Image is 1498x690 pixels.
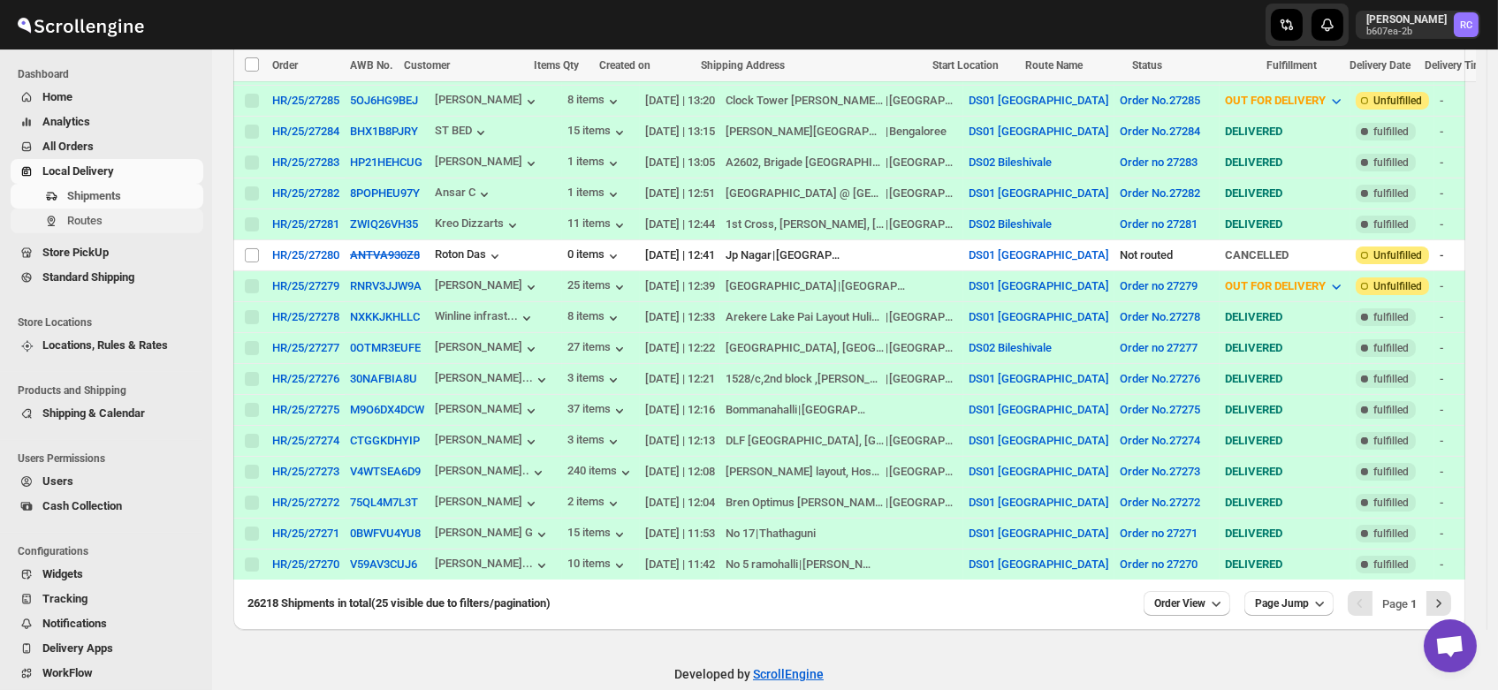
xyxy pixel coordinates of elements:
button: 3 items [567,433,622,451]
div: [GEOGRAPHIC_DATA] [889,185,958,202]
div: Arekere Lake Pai Layout Hulimavu [726,308,885,326]
div: [PERSON_NAME]... [435,371,533,384]
button: Widgets [11,562,203,587]
button: [PERSON_NAME] [435,278,540,296]
div: [PERSON_NAME] [435,402,540,420]
span: OUT FOR DELIVERY [1225,94,1326,107]
div: | [726,494,958,512]
div: [DATE] | 12:08 [645,463,715,481]
button: HR/25/27274 [272,434,339,447]
div: [GEOGRAPHIC_DATA] [889,92,958,110]
div: CANCELLED [1225,246,1345,264]
span: OUT FOR DELIVERY [1225,279,1326,292]
button: DS01 [GEOGRAPHIC_DATA] [969,248,1109,262]
button: 27 items [567,340,628,358]
button: Order no 27270 [1120,557,1198,571]
div: | [726,277,958,295]
button: HR/25/27284 [272,125,339,138]
button: DS01 [GEOGRAPHIC_DATA] [969,434,1109,447]
div: Bommanahalli [726,401,797,419]
button: DS01 [GEOGRAPHIC_DATA] [969,279,1109,292]
div: DELIVERED [1225,401,1345,419]
div: | [726,401,958,419]
div: 11 items [567,216,628,234]
button: WorkFlow [11,661,203,686]
button: [PERSON_NAME] G [435,526,551,543]
button: DS01 [GEOGRAPHIC_DATA] [969,557,1109,571]
div: DELIVERED [1225,123,1345,140]
p: [PERSON_NAME] [1366,12,1447,27]
div: | [726,370,958,388]
span: Store PickUp [42,246,109,259]
div: HR/25/27282 [272,186,339,200]
span: Fulfillment [1266,59,1317,72]
div: ST BED [435,124,490,141]
button: DS02 Bileshivale [969,217,1052,231]
div: [PERSON_NAME] [435,93,540,110]
span: fulfilled [1373,186,1409,201]
button: Order no 27281 [1120,217,1198,231]
span: Delivery Apps [42,641,113,655]
div: Jp Nagar [726,246,772,264]
button: HR/25/27281 [272,217,339,231]
div: DELIVERED [1225,432,1345,450]
text: RC [1460,19,1472,31]
button: [PERSON_NAME].. [435,464,547,481]
span: fulfilled [1373,155,1409,170]
button: HR/25/27273 [272,465,339,478]
button: [PERSON_NAME]... [435,557,551,574]
button: [PERSON_NAME] [435,433,540,451]
button: DS01 [GEOGRAPHIC_DATA] [969,310,1109,323]
button: Roton Das [435,247,504,265]
div: | [726,154,958,171]
span: Unfulfilled [1373,94,1422,108]
div: 1 items [567,186,622,203]
div: [GEOGRAPHIC_DATA] [726,277,837,295]
div: HR/25/27276 [272,372,339,385]
div: DELIVERED [1225,216,1345,233]
span: Notifications [42,617,107,630]
button: DS02 Bileshivale [969,341,1052,354]
button: Page Jump [1244,591,1334,616]
div: [PERSON_NAME] [435,155,540,172]
span: Unfulfilled [1373,279,1422,293]
a: Open chat [1424,619,1477,672]
span: Shipping Address [701,59,785,72]
button: HR/25/27277 [272,341,339,354]
div: | [726,432,958,450]
button: OUT FOR DELIVERY [1214,272,1356,300]
div: [DATE] | 12:22 [645,339,715,357]
span: Widgets [42,567,83,580]
button: Order no 27271 [1120,527,1198,540]
button: Tracking [11,587,203,611]
span: All Orders [42,140,94,153]
button: Winline infrast... [435,309,536,327]
button: 25 items [567,278,628,296]
button: HR/25/27270 [272,557,339,571]
div: 3 items [567,371,622,389]
button: 2 items [567,495,622,512]
div: [GEOGRAPHIC_DATA] [776,246,845,264]
button: DS01 [GEOGRAPHIC_DATA] [969,186,1109,200]
div: | [726,216,958,233]
div: HR/25/27271 [272,527,339,540]
div: [DATE] | 12:13 [645,432,715,450]
div: [PERSON_NAME]... [435,557,533,570]
div: HR/25/27285 [272,94,339,107]
div: 8 items [567,93,622,110]
span: Rahul Chopra [1454,12,1479,37]
div: [GEOGRAPHIC_DATA], [GEOGRAPHIC_DATA] [726,339,885,357]
button: HR/25/27280 [272,248,339,262]
button: Order No.27278 [1120,310,1200,323]
div: | [726,185,958,202]
button: DS01 [GEOGRAPHIC_DATA] [969,527,1109,540]
div: [PERSON_NAME] [435,495,540,512]
div: 37 items [567,402,628,420]
div: Kreo Dizzarts [435,216,521,234]
div: [GEOGRAPHIC_DATA] [841,277,910,295]
span: Store Locations [18,315,203,330]
div: [GEOGRAPHIC_DATA] [802,401,871,419]
button: ANTVA930Z8 [350,248,420,262]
